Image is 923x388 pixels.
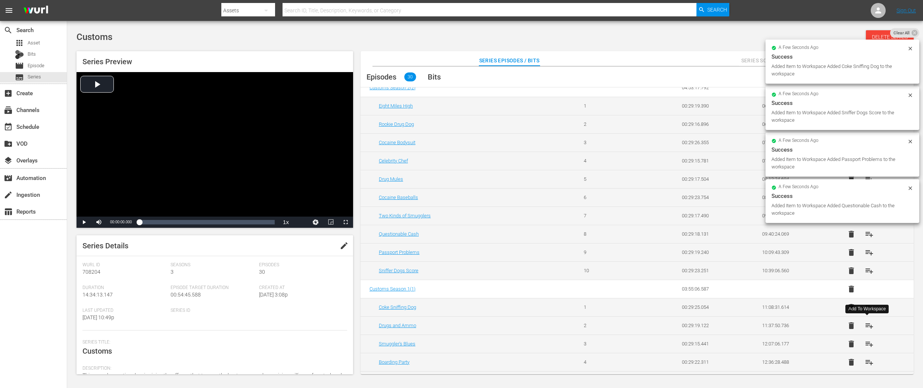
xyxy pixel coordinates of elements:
button: Fullscreen [338,217,353,228]
a: Customs Season 2(2) [369,85,415,90]
td: 2 [575,115,655,133]
span: Schedule [4,122,13,131]
span: playlist_add [865,321,874,330]
a: Eight Miles High [379,103,413,109]
div: Video Player [77,72,353,228]
span: This new observational series joins the officers that turn up the heat on smugglers, seizing mill... [82,372,342,386]
td: 06:15:08.158 [753,97,833,115]
span: Episodes [259,262,343,268]
td: 06:44:25.054 [753,115,833,133]
td: 1 [575,97,655,115]
td: 00:29:19.240 [673,243,753,261]
span: Customs Season 2 ( 2 ) [369,85,415,90]
div: Added Item to Workspace Added Questionable Cash to the workspace [771,202,905,217]
td: 07:13:51.409 [753,133,833,152]
span: Reports [4,207,13,216]
td: 00:29:16.896 [673,115,753,133]
a: Rookie Drug Dog [379,121,414,127]
td: 08:41:48.448 [753,188,833,207]
span: 30 [404,72,416,81]
span: Bits [428,72,441,81]
td: 11:37:50.736 [753,316,833,335]
a: Coke Sniffing Dog [379,304,416,310]
td: 00:29:19.122 [673,316,753,335]
span: Series Preview [82,57,132,66]
td: 04:53:17.792 [673,79,753,97]
span: a few seconds ago [779,138,818,144]
a: Boarding Party [379,359,409,365]
button: edit [335,237,353,255]
span: Series [15,73,24,82]
span: Channels [4,106,13,115]
span: Asset [28,39,40,47]
button: delete [842,243,860,261]
td: 3 [575,335,655,353]
span: Episode Target Duration [171,285,255,291]
span: Series Episodes / Bits [479,56,540,65]
td: 8 [575,225,655,243]
div: Added Item to Workspace Added Sniffer Dogs Score to the workspace [771,109,905,124]
td: 4 [575,152,655,170]
td: 09:11:05.938 [753,207,833,225]
span: delete [847,248,856,257]
span: delete [847,321,856,330]
td: 07:43:07.190 [753,152,833,170]
a: Sniffer Dogs Score [379,268,418,273]
td: 00:29:15.781 [673,152,753,170]
span: Asset [15,38,24,47]
td: 5 [575,170,655,188]
div: Progress Bar [139,220,275,224]
div: Success [771,192,913,201]
span: Last Updated [82,308,167,314]
button: delete [842,298,860,316]
span: a few seconds ago [779,91,818,97]
span: playlist_add [865,230,874,239]
span: Episode [28,62,44,69]
span: Overlays [4,156,13,165]
div: Success [771,145,913,154]
span: delete [847,339,856,348]
span: edit [340,241,349,250]
span: Series Title: [82,339,343,345]
span: Ingestion [4,190,13,199]
span: playlist_add [865,339,874,348]
td: 4 [575,353,655,371]
a: Smuggler's Blues [379,341,415,347]
td: 09:40:24.069 [753,225,833,243]
td: 11:08:31.614 [753,298,833,316]
button: delete [842,262,860,280]
td: 08:12:24.694 [753,170,833,188]
td: 00:29:17.490 [673,207,753,225]
a: Cocaine Bodysuit [379,140,415,145]
span: Customs [82,347,112,356]
span: playlist_add [865,266,874,275]
a: Customs Season 1(1) [369,286,415,292]
button: Mute [91,217,106,228]
td: 7 [575,207,655,225]
td: 9 [575,243,655,261]
td: 10:09:43.309 [753,243,833,261]
span: delete [847,266,856,275]
span: playlist_add [865,358,874,367]
td: 00:29:18.131 [673,225,753,243]
td: 3 [575,133,655,152]
span: Search [4,26,13,35]
a: Sign Out [897,7,916,13]
span: [DATE] 3:08p [259,292,288,298]
button: delete [842,317,860,335]
span: 14:34:13.147 [82,292,113,298]
span: Customs [77,32,112,42]
span: Series [28,73,41,81]
div: Add To Workspace [848,306,886,312]
td: 1 [575,298,655,316]
span: Search [707,3,727,16]
td: 00:29:23.754 [673,188,753,207]
div: Success [771,99,913,108]
td: 00:29:17.504 [673,170,753,188]
button: playlist_add [860,262,878,280]
span: Duration [82,285,167,291]
span: Automation [4,174,13,183]
a: Celebrity Chef [379,158,408,164]
td: 10 [575,261,655,280]
div: Bits [15,50,24,59]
